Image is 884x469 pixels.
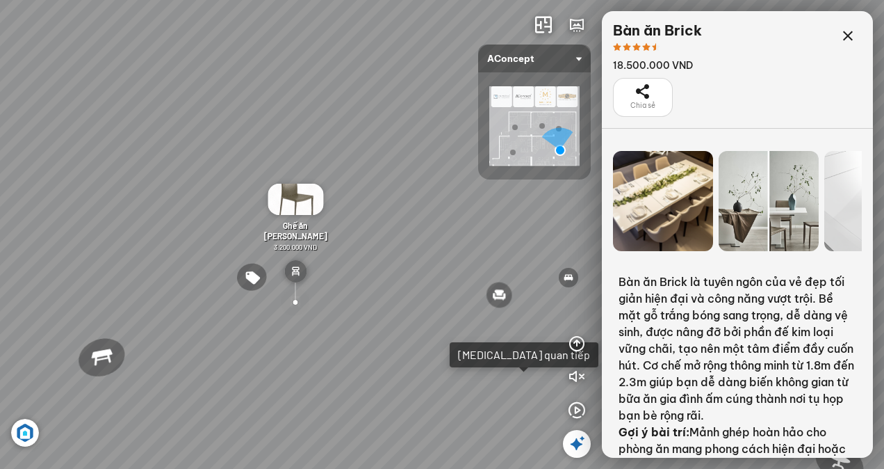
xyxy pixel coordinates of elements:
[284,260,306,283] img: type_chair_EH76Y3RXHCN6.svg
[613,43,621,51] span: star
[264,221,327,241] span: Ghế ăn [PERSON_NAME]
[619,273,856,424] p: Bàn ăn Brick là tuyên ngôn của vẻ đẹp tối giản hiện đại và công năng vượt trội. Bề mặt gỗ trắng b...
[632,43,641,51] span: star
[613,22,702,39] div: Bàn ăn Brick
[623,43,631,51] span: star
[458,348,590,362] div: [MEDICAL_DATA] quan tiếp
[630,100,655,111] span: Chia sẻ
[274,243,317,251] span: 3.200.000 VND
[487,45,582,72] span: AConcept
[11,419,39,447] img: Artboard_6_4x_1_F4RHW9YJWHU.jpg
[652,43,660,51] span: star
[613,58,702,72] div: 18.500.000 VND
[268,184,323,215] img: Gh___n_Andrew_ARTPM2ZALACD.gif
[489,86,580,166] img: AConcept_CTMHTJT2R6E4.png
[619,425,689,439] strong: Gợi ý bài trí:
[642,43,650,51] span: star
